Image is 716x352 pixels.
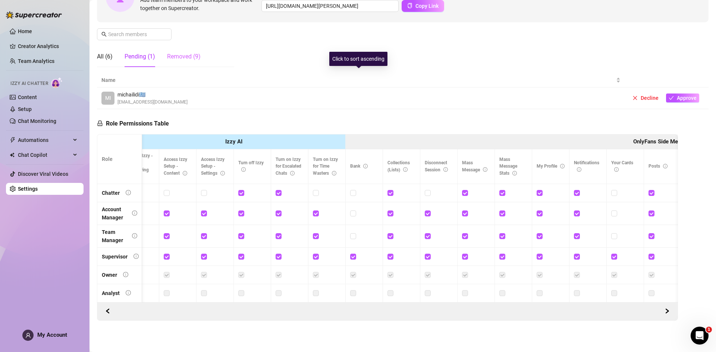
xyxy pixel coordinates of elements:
[313,157,338,176] span: Turn on Izzy for Time Wasters
[102,305,114,317] button: Scroll Forward
[102,189,120,197] div: Chatter
[403,167,408,172] span: info-circle
[387,160,410,172] span: Collections (Lists)
[132,210,137,216] span: info-circle
[512,171,517,175] span: info-circle
[102,253,128,261] div: Supervisor
[629,93,662,102] button: Decline
[225,138,242,145] strong: Izzy AI
[661,305,673,317] button: Scroll Backward
[238,160,264,172] span: Turn off Izzy
[102,289,120,297] div: Analyst
[101,76,615,84] span: Name
[6,11,62,19] img: logo-BBDzfeDw.svg
[350,164,368,169] span: Bank
[649,164,668,169] span: Posts
[499,157,517,176] span: Mass Message Stats
[37,332,67,338] span: My Account
[18,171,68,177] a: Discover Viral Videos
[97,134,142,184] th: Role
[18,149,71,161] span: Chat Copilot
[97,120,103,126] span: lock
[577,167,581,172] span: info-circle
[290,171,295,175] span: info-circle
[102,205,126,222] div: Account Manager
[123,272,128,277] span: info-circle
[666,93,699,102] button: Approve
[97,73,625,88] th: Name
[201,157,225,176] span: Access Izzy Setup - Settings
[691,327,709,345] iframe: Intercom live chat
[18,28,32,34] a: Home
[329,52,387,66] div: Click to sort ascending
[663,164,668,168] span: info-circle
[443,167,448,172] span: info-circle
[25,333,31,338] span: user
[164,157,187,176] span: Access Izzy Setup - Content
[18,58,54,64] a: Team Analytics
[102,228,126,244] div: Team Manager
[132,233,137,238] span: info-circle
[10,80,48,87] span: Izzy AI Chatter
[363,164,368,168] span: info-circle
[669,95,674,101] span: check
[462,160,487,172] span: Mass Message
[614,167,619,172] span: info-circle
[183,171,187,175] span: info-circle
[18,94,37,100] a: Content
[706,327,712,333] span: 1
[632,95,638,101] span: close
[18,118,56,124] a: Chat Monitoring
[407,3,412,8] span: copy
[537,164,565,169] span: My Profile
[665,308,670,314] span: right
[97,52,113,61] div: All (6)
[126,190,131,195] span: info-circle
[134,254,139,259] span: info-circle
[105,308,110,314] span: left
[415,3,439,9] span: Copy Link
[105,94,111,102] span: MI
[108,30,161,38] input: Search members
[97,119,169,128] h5: Role Permissions Table
[574,160,599,172] span: Notifications
[18,40,78,52] a: Creator Analytics
[241,167,246,172] span: info-circle
[51,77,63,88] img: AI Chatter
[276,157,301,176] span: Turn on Izzy for Escalated Chats
[125,52,155,61] div: Pending (1)
[117,91,188,99] span: michailidi 🇬🇷
[18,186,38,192] a: Settings
[167,52,201,61] div: Removed (9)
[560,164,565,168] span: info-circle
[332,171,336,175] span: info-circle
[483,167,487,172] span: info-circle
[677,95,697,101] span: Approve
[10,152,15,158] img: Chat Copilot
[18,134,71,146] span: Automations
[126,290,131,295] span: info-circle
[10,137,16,143] span: thunderbolt
[633,138,684,145] strong: OnlyFans Side Menu
[425,160,448,172] span: Disconnect Session
[102,271,117,279] div: Owner
[18,106,32,112] a: Setup
[641,95,659,101] span: Decline
[220,171,225,175] span: info-circle
[101,32,107,37] span: search
[117,99,188,106] span: [EMAIL_ADDRESS][DOMAIN_NAME]
[611,160,633,172] span: Your Cards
